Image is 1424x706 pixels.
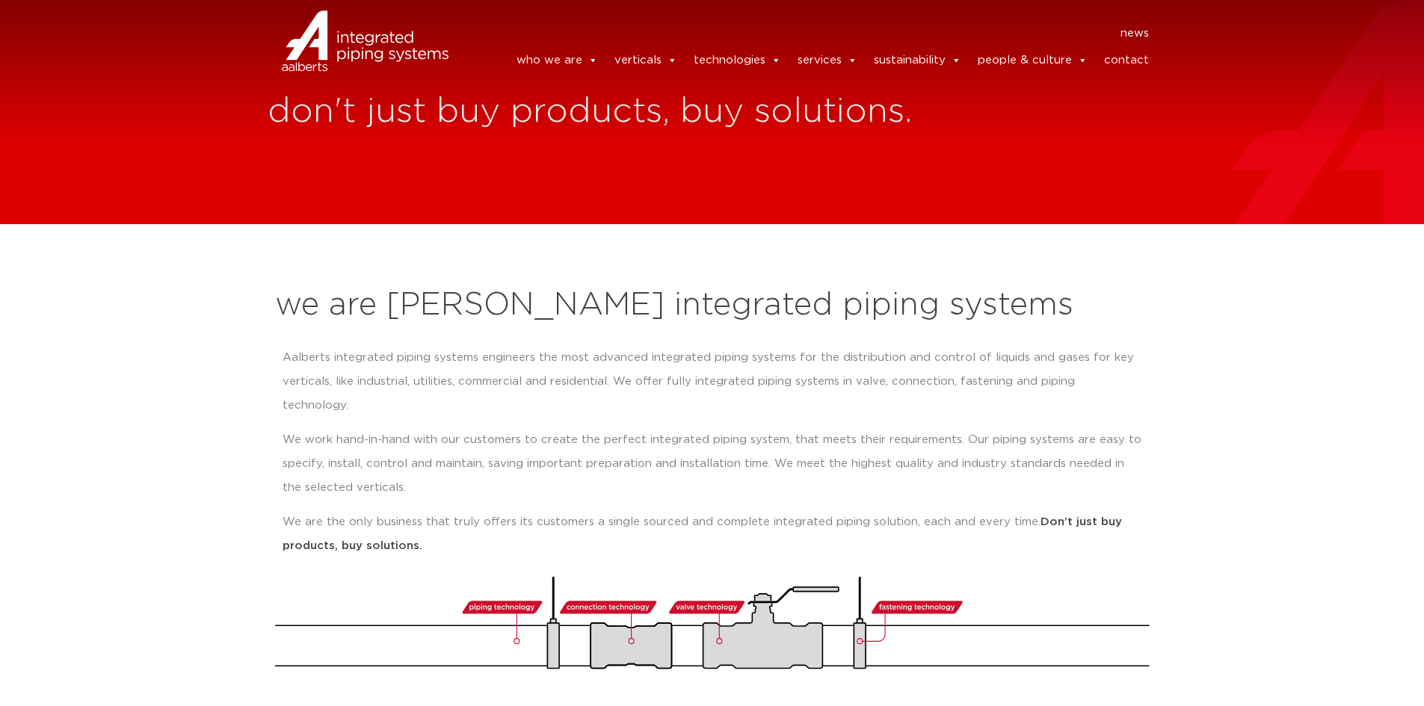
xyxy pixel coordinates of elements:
p: We work hand-in-hand with our customers to create the perfect integrated piping system, that meet... [283,428,1142,500]
a: services [798,46,857,75]
p: Aalberts integrated piping systems engineers the most advanced integrated piping systems for the ... [283,346,1142,418]
h2: we are [PERSON_NAME] integrated piping systems [275,288,1150,323]
a: sustainability [874,46,961,75]
a: news [1121,22,1149,46]
a: verticals [614,46,677,75]
a: contact [1104,46,1149,75]
a: people & culture [978,46,1088,75]
p: We are the only business that truly offers its customers a single sourced and complete integrated... [283,510,1142,558]
a: who we are [517,46,598,75]
nav: Menu [471,22,1150,46]
a: technologies [694,46,781,75]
